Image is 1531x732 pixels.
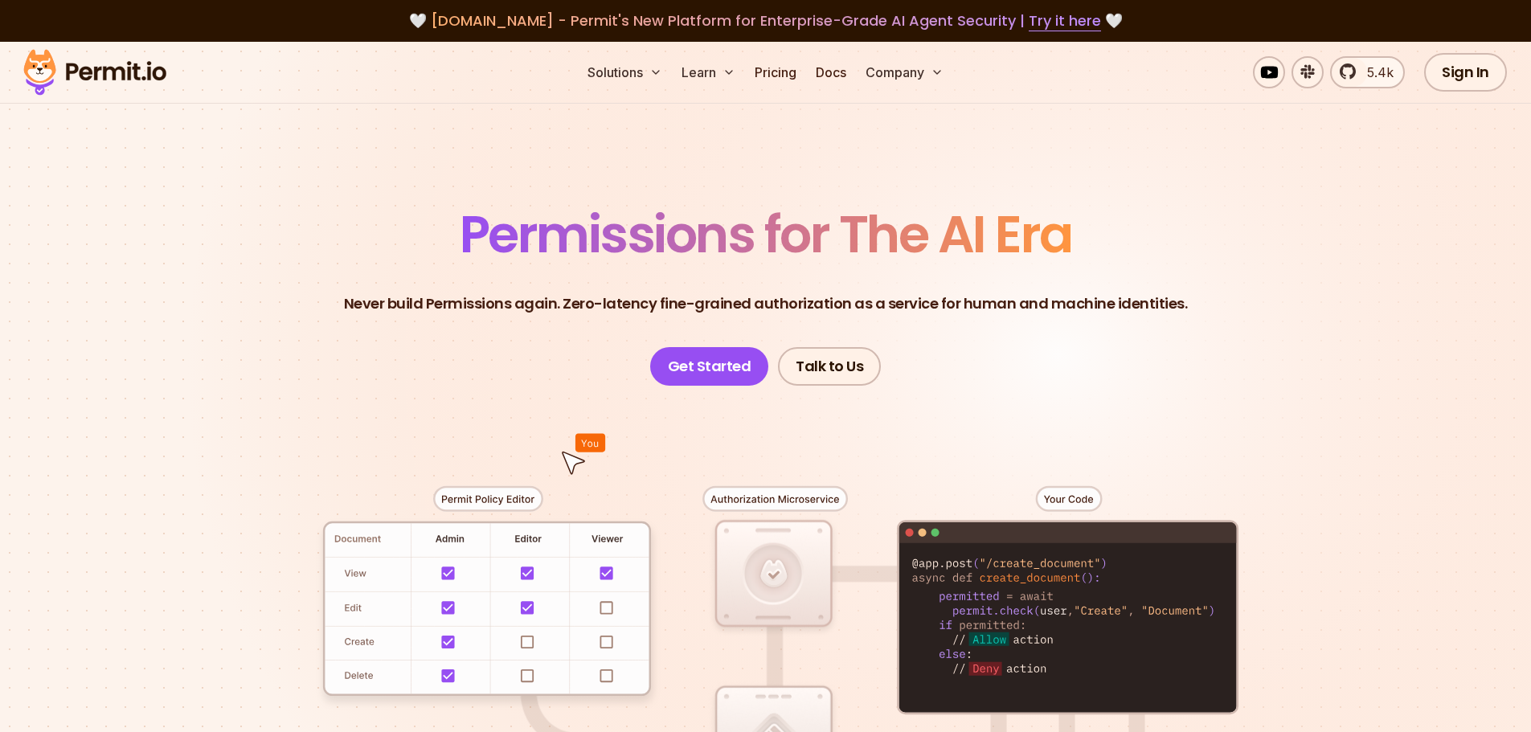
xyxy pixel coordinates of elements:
a: Talk to Us [778,347,881,386]
img: Permit logo [16,45,174,100]
span: Permissions for The AI Era [460,198,1072,270]
span: 5.4k [1357,63,1394,82]
a: Try it here [1029,10,1101,31]
button: Solutions [581,56,669,88]
div: 🤍 🤍 [39,10,1492,32]
p: Never build Permissions again. Zero-latency fine-grained authorization as a service for human and... [344,292,1188,315]
a: Sign In [1424,53,1507,92]
button: Company [859,56,950,88]
a: 5.4k [1330,56,1405,88]
span: [DOMAIN_NAME] - Permit's New Platform for Enterprise-Grade AI Agent Security | [431,10,1101,31]
a: Get Started [650,347,769,386]
a: Docs [809,56,853,88]
button: Learn [675,56,742,88]
a: Pricing [748,56,803,88]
